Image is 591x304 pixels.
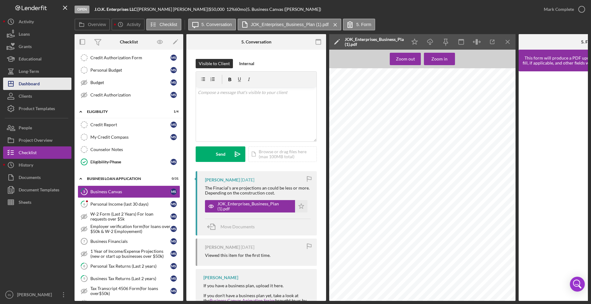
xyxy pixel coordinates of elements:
span: Company Overview [353,208,405,214]
div: [PERSON_NAME] [203,275,238,280]
button: Send [196,146,245,162]
div: M S [170,79,177,86]
div: Business Financials [90,239,170,244]
div: Counselor Notes [90,147,180,152]
div: M S [170,189,177,195]
a: Credit AuthorizationMS [78,89,180,101]
div: Personal Budget [90,68,170,73]
div: M S [170,122,177,128]
div: Tax Transcript 4506 Form(for loans over$50k) [90,286,170,296]
tspan: 5 [83,190,85,194]
div: Credit Authorization [90,92,170,97]
div: Budget [90,80,170,85]
div: 1 / 4 [167,110,179,114]
div: M S [170,251,177,257]
label: 5. Conversation [202,22,232,27]
div: W-2 Form (Last 2 Years) For loan requests over $5k [90,212,170,221]
a: W-2 Form (Last 2 Years) For loan requests over $5kMS [78,210,180,223]
div: [PERSON_NAME] [205,245,240,250]
div: Internal [239,59,254,68]
div: Personal Tax Returns (Last 2 years) [90,264,170,269]
a: My Credit CompassMS [78,131,180,143]
div: 60 mo [235,7,246,12]
span: - Company Name: JOK Enterprises LLC - Industry: Residential Real Estate Development - Location: [353,217,491,220]
div: M S [170,213,177,220]
a: 9Business Tax Returns (Last 2 years)MS [78,272,180,285]
div: JOK_Enterprises_Business_Plan (1).pdf [217,201,292,211]
div: M S [170,226,177,232]
div: 5. Conversation [241,39,271,44]
a: 5Business CanvasMS [78,186,180,198]
text: IN [8,293,11,297]
div: ELIGIBILITY [87,110,163,114]
span: $50,000 [209,7,225,12]
a: 8Personal Tax Returns (Last 2 years)MS [78,260,180,272]
a: BudgetMS [78,76,180,89]
span: [GEOGRAPHIC_DATA], [US_STATE] - Target Market: First-time buyers, low-to-moderate income househol... [353,221,506,224]
div: [PERSON_NAME] [PERSON_NAME] | [138,7,209,12]
button: Zoom out [390,53,421,65]
div: Credit Authorization Form [90,55,170,60]
tspan: 7 [83,239,85,243]
div: M S [170,288,177,294]
button: Mark Complete [538,3,588,16]
a: Business Canvas Animation Series [210,298,275,303]
div: Zoom out [396,53,415,65]
div: M S [170,159,177,165]
button: Zoom in [424,53,455,65]
div: Open [75,6,89,13]
tspan: 9 [83,276,85,280]
div: Viewed this item for the first time. [205,253,270,258]
label: Checklist [160,22,177,27]
div: BUSINESS LOAN APPLICATION [87,177,163,181]
button: Internal [236,59,257,68]
a: Eligibility PhaseMS [78,156,180,168]
a: 6Personal Income (last 30 days)MS [78,198,180,210]
div: M S [170,238,177,244]
span: Move Documents [220,224,255,229]
tspan: 6 [83,202,85,206]
div: Open Intercom Messenger [570,277,585,292]
div: Visible to Client [199,59,230,68]
button: Overview [75,19,110,30]
div: The Finacial's are projections an could be less or more. Depending on the construction cost. [205,186,311,195]
div: Credit Report [90,122,170,127]
div: Checklist [120,39,138,44]
label: Activity [127,22,140,27]
div: M S [170,201,177,207]
div: Mark Complete [544,3,574,16]
div: M S [170,55,177,61]
button: Checklist [146,19,181,30]
div: M S [170,263,177,269]
div: 1 Year of Income/Expense Projections (new or start up businesses over $50k) [90,249,170,259]
div: Employer verification form(for loans over $50k & W-2 Employement) [90,224,170,234]
tspan: 8 [83,264,85,268]
button: Move Documents [205,219,261,235]
div: | 5. Business Canvas ([PERSON_NAME]) [246,7,321,12]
